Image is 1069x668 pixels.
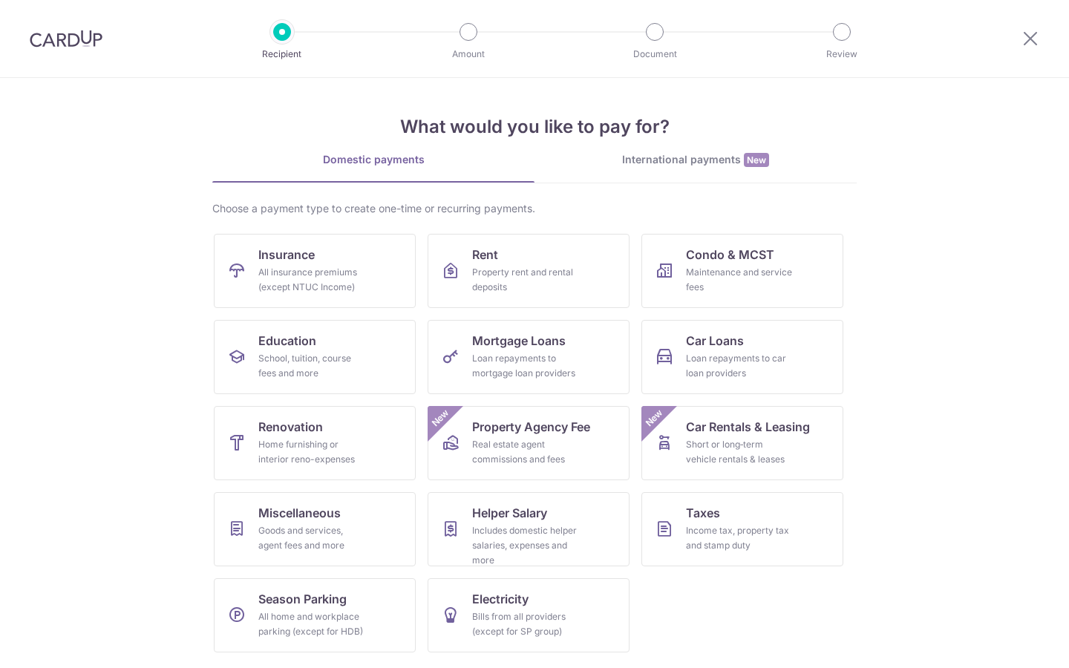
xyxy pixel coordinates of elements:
div: Short or long‑term vehicle rentals & leases [686,437,793,467]
div: School, tuition, course fees and more [258,351,365,381]
span: Electricity [472,590,529,608]
a: RentProperty rent and rental deposits [428,234,630,308]
span: Miscellaneous [258,504,341,522]
div: All home and workplace parking (except for HDB) [258,609,365,639]
img: CardUp [30,30,102,48]
p: Amount [413,47,523,62]
span: Helper Salary [472,504,547,522]
a: Condo & MCSTMaintenance and service fees [641,234,843,308]
p: Review [787,47,897,62]
span: Rent [472,246,498,263]
div: Income tax, property tax and stamp duty [686,523,793,553]
span: Renovation [258,418,323,436]
a: Property Agency FeeReal estate agent commissions and feesNew [428,406,630,480]
div: All insurance premiums (except NTUC Income) [258,265,365,295]
div: Real estate agent commissions and fees [472,437,579,467]
div: Domestic payments [212,152,534,167]
div: Bills from all providers (except for SP group) [472,609,579,639]
p: Document [600,47,710,62]
span: Mortgage Loans [472,332,566,350]
iframe: Opens a widget where you can find more information [973,623,1054,661]
div: Loan repayments to mortgage loan providers [472,351,579,381]
span: New [428,406,453,430]
div: Loan repayments to car loan providers [686,351,793,381]
div: Home furnishing or interior reno-expenses [258,437,365,467]
a: RenovationHome furnishing or interior reno-expenses [214,406,416,480]
a: Helper SalaryIncludes domestic helper salaries, expenses and more [428,492,630,566]
a: ElectricityBills from all providers (except for SP group) [428,578,630,652]
h4: What would you like to pay for? [212,114,857,140]
span: Car Loans [686,332,744,350]
div: Includes domestic helper salaries, expenses and more [472,523,579,568]
div: Maintenance and service fees [686,265,793,295]
div: International payments [534,152,857,168]
span: New [744,153,769,167]
span: Car Rentals & Leasing [686,418,810,436]
a: TaxesIncome tax, property tax and stamp duty [641,492,843,566]
span: Condo & MCST [686,246,774,263]
span: New [642,406,667,430]
a: Car Rentals & LeasingShort or long‑term vehicle rentals & leasesNew [641,406,843,480]
span: Taxes [686,504,720,522]
div: Choose a payment type to create one-time or recurring payments. [212,201,857,216]
div: Goods and services, agent fees and more [258,523,365,553]
a: Mortgage LoansLoan repayments to mortgage loan providers [428,320,630,394]
p: Recipient [227,47,337,62]
a: InsuranceAll insurance premiums (except NTUC Income) [214,234,416,308]
a: Season ParkingAll home and workplace parking (except for HDB) [214,578,416,652]
a: MiscellaneousGoods and services, agent fees and more [214,492,416,566]
a: EducationSchool, tuition, course fees and more [214,320,416,394]
span: Season Parking [258,590,347,608]
a: Car LoansLoan repayments to car loan providers [641,320,843,394]
span: Education [258,332,316,350]
span: Property Agency Fee [472,418,590,436]
div: Property rent and rental deposits [472,265,579,295]
span: Insurance [258,246,315,263]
